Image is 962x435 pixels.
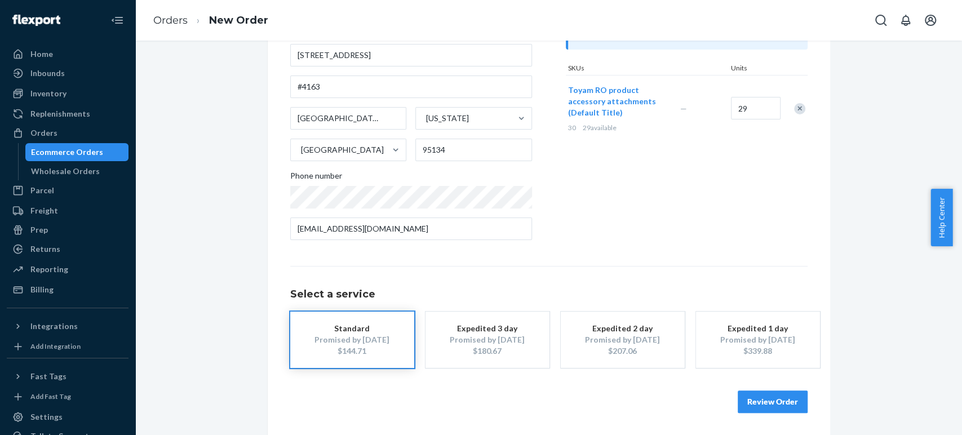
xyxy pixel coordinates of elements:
input: [US_STATE] [425,113,426,124]
a: Add Fast Tag [7,390,128,403]
input: [GEOGRAPHIC_DATA] [300,144,301,156]
a: New Order [209,14,268,26]
button: Open Search Box [870,9,892,32]
span: 29 available [583,123,617,132]
div: Billing [30,284,54,295]
div: Reporting [30,264,68,275]
a: Inbounds [7,64,128,82]
button: Open notifications [894,9,917,32]
div: Wholesale Orders [31,166,100,177]
button: Expedited 1 dayPromised by [DATE]$339.88 [696,312,820,368]
span: Toyam RO product accessory attachments (Default Title) [568,85,656,117]
a: Home [7,45,128,63]
button: Open account menu [919,9,942,32]
a: Reporting [7,260,128,278]
div: Promised by [DATE] [307,334,397,345]
div: Units [729,63,779,75]
div: Add Fast Tag [30,392,71,401]
div: [US_STATE] [426,113,469,124]
div: Remove Item [794,103,805,114]
div: Returns [30,243,60,255]
a: Prep [7,221,128,239]
div: Parcel [30,185,54,196]
div: Replenishments [30,108,90,119]
div: Freight [30,205,58,216]
div: Home [30,48,53,60]
input: Street Address 2 (Optional) [290,76,532,98]
a: Parcel [7,181,128,199]
span: — [680,104,687,113]
button: Review Order [738,390,808,413]
button: Integrations [7,317,128,335]
ol: breadcrumbs [144,4,277,37]
div: Standard [307,323,397,334]
input: Email (Only Required for International) [290,217,532,240]
div: $207.06 [578,345,668,357]
input: Quantity [731,97,781,119]
a: Freight [7,202,128,220]
div: Orders [30,127,57,139]
span: 30 [568,123,576,132]
div: Inbounds [30,68,65,79]
div: Expedited 2 day [578,323,668,334]
button: StandardPromised by [DATE]$144.71 [290,312,414,368]
a: Orders [153,14,188,26]
a: Add Integration [7,340,128,353]
a: Wholesale Orders [25,162,129,180]
a: Ecommerce Orders [25,143,129,161]
input: City [290,107,407,130]
a: Replenishments [7,105,128,123]
div: Inventory [30,88,67,99]
a: Orders [7,124,128,142]
div: Fast Tags [30,371,67,382]
div: Integrations [30,321,78,332]
div: [GEOGRAPHIC_DATA] [301,144,384,156]
a: Settings [7,408,128,426]
img: Flexport logo [12,15,60,26]
button: Expedited 2 dayPromised by [DATE]$207.06 [561,312,685,368]
div: SKUs [566,63,729,75]
button: Toyam RO product accessory attachments (Default Title) [568,85,667,118]
a: Returns [7,240,128,258]
div: Ecommerce Orders [31,147,103,158]
div: Prep [30,224,48,236]
button: Fast Tags [7,367,128,385]
div: Settings [30,411,63,423]
div: $339.88 [713,345,803,357]
div: Promised by [DATE] [442,334,533,345]
a: Inventory [7,85,128,103]
button: Expedited 3 dayPromised by [DATE]$180.67 [425,312,549,368]
div: Expedited 3 day [442,323,533,334]
div: Add Integration [30,341,81,351]
button: Help Center [930,189,952,246]
button: Close Navigation [106,9,128,32]
div: Promised by [DATE] [578,334,668,345]
input: Street Address [290,44,532,66]
div: $180.67 [442,345,533,357]
div: Expedited 1 day [713,323,803,334]
input: ZIP Code [415,139,532,161]
h1: Select a service [290,289,808,300]
a: Billing [7,281,128,299]
span: Phone number [290,170,342,186]
div: Promised by [DATE] [713,334,803,345]
div: $144.71 [307,345,397,357]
